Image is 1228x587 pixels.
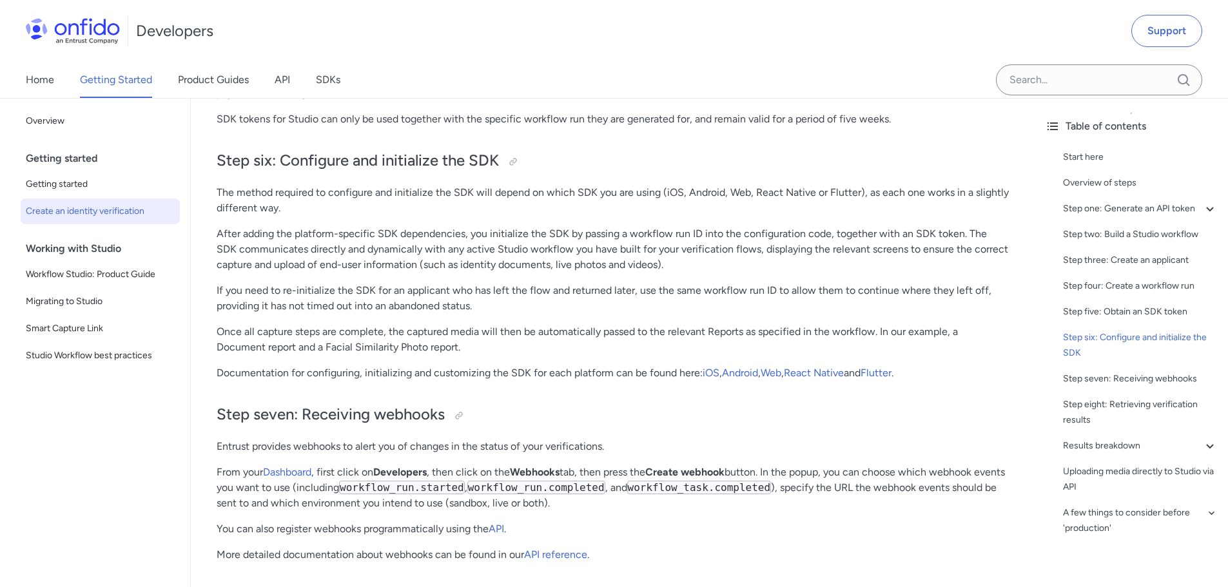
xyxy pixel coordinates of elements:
[1045,119,1218,134] div: Table of contents
[1063,201,1218,217] a: Step one: Generate an API token
[217,439,1009,454] p: Entrust provides webhooks to alert you of changes in the status of your verifications.
[1063,371,1218,387] a: Step seven: Receiving webhooks
[21,171,180,197] a: Getting started
[861,367,892,379] a: Flutter
[26,18,120,44] img: Onfido Logo
[217,283,1009,314] p: If you need to re-initialize the SDK for an applicant who has left the flow and returned later, u...
[722,367,758,379] a: Android
[21,316,180,342] a: Smart Capture Link
[1063,304,1218,320] a: Step five: Obtain an SDK token
[26,177,175,192] span: Getting started
[217,365,1009,381] p: Documentation for configuring, initializing and customizing the SDK for each platform can be foun...
[21,198,180,224] a: Create an identity verification
[26,294,175,309] span: Migrating to Studio
[217,111,1009,127] p: SDK tokens for Studio can only be used together with the specific workflow run they are generated...
[1131,15,1202,47] a: Support
[26,267,175,282] span: Workflow Studio: Product Guide
[510,466,560,478] strong: Webhooks
[217,465,1009,511] p: From your , first click on , then click on the tab, then press the button. In the popup, you can ...
[275,62,290,98] a: API
[26,348,175,363] span: Studio Workflow best practices
[217,226,1009,273] p: After adding the platform-specific SDK dependencies, you initialize the SDK by passing a workflow...
[217,404,1009,426] h2: Step seven: Receiving webhooks
[784,367,844,379] a: React Native
[136,21,213,41] h1: Developers
[26,113,175,129] span: Overview
[217,521,1009,537] p: You can also register webhooks programmatically using the .
[1063,464,1218,495] a: Uploading media directly to Studio via API
[316,62,340,98] a: SDKs
[26,236,185,262] div: Working with Studio
[1063,149,1218,165] a: Start here
[467,481,605,494] code: workflow_run.completed
[1063,227,1218,242] a: Step two: Build a Studio workflow
[996,64,1202,95] input: Onfido search input field
[217,324,1009,355] p: Once all capture steps are complete, the captured media will then be automatically passed to the ...
[26,146,185,171] div: Getting started
[373,466,427,478] strong: Developers
[217,185,1009,216] p: The method required to configure and initialize the SDK will depend on which SDK you are using (i...
[26,321,175,336] span: Smart Capture Link
[524,548,587,561] a: API reference
[1063,253,1218,268] a: Step three: Create an applicant
[703,367,719,379] a: iOS
[645,466,725,478] strong: Create webhook
[489,523,504,535] a: API
[1063,505,1218,536] a: A few things to consider before 'production'
[21,108,180,134] a: Overview
[339,481,465,494] code: workflow_run.started
[627,481,772,494] code: workflow_task.completed
[26,204,175,219] span: Create an identity verification
[21,343,180,369] a: Studio Workflow best practices
[1063,175,1218,191] a: Overview of steps
[1063,397,1218,428] a: Step eight: Retrieving verification results
[761,367,781,379] a: Web
[217,547,1009,563] p: More detailed documentation about webhooks can be found in our .
[21,289,180,314] a: Migrating to Studio
[217,150,1009,172] h2: Step six: Configure and initialize the SDK
[1063,438,1218,454] a: Results breakdown
[26,62,54,98] a: Home
[21,262,180,287] a: Workflow Studio: Product Guide
[1063,278,1218,294] a: Step four: Create a workflow run
[1063,330,1218,361] a: Step six: Configure and initialize the SDK
[80,62,152,98] a: Getting Started
[178,62,249,98] a: Product Guides
[263,466,311,478] a: Dashboard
